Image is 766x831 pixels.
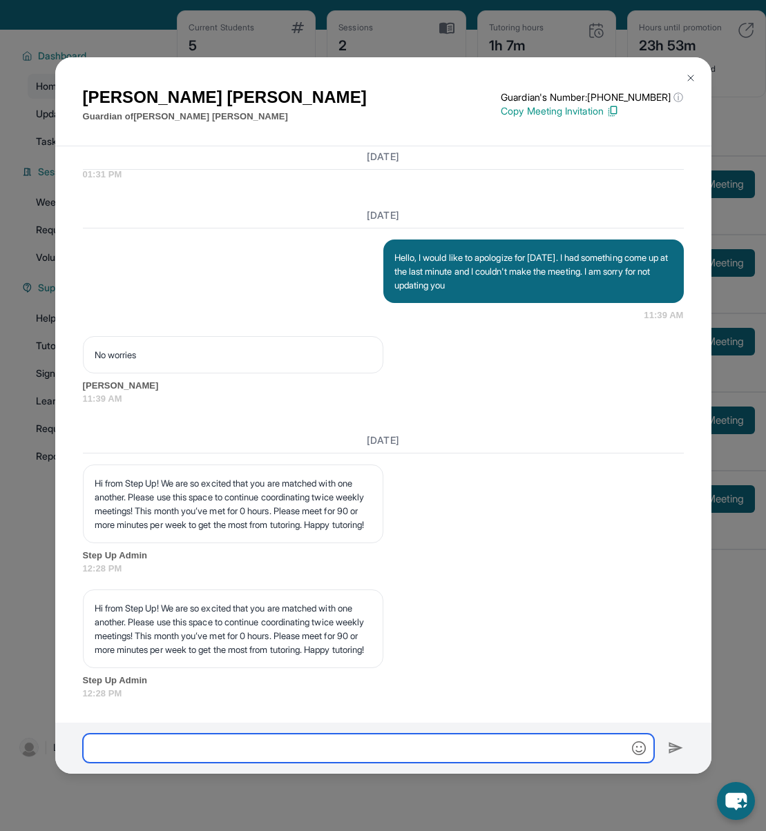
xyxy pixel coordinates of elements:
[83,392,684,406] span: 11:39 AM
[644,309,683,322] span: 11:39 AM
[717,782,755,820] button: chat-button
[673,90,683,104] span: ⓘ
[501,90,683,104] p: Guardian's Number: [PHONE_NUMBER]
[83,85,367,110] h1: [PERSON_NAME] [PERSON_NAME]
[632,741,646,755] img: Emoji
[83,687,684,701] span: 12:28 PM
[685,72,696,84] img: Close Icon
[668,740,684,756] img: Send icon
[95,601,372,656] p: Hi from Step Up! We are so excited that you are matched with one another. Please use this space t...
[95,348,372,362] p: No worries
[501,104,683,118] p: Copy Meeting Invitation
[83,110,367,124] p: Guardian of [PERSON_NAME] [PERSON_NAME]
[83,549,684,563] span: Step Up Admin
[394,251,673,292] p: Hello, I would like to apologize for [DATE]. I had something come up at the last minute and I cou...
[95,476,372,531] p: Hi from Step Up! We are so excited that you are matched with one another. Please use this space t...
[83,674,684,687] span: Step Up Admin
[83,433,684,447] h3: [DATE]
[83,562,684,576] span: 12:28 PM
[83,379,684,393] span: [PERSON_NAME]
[83,208,684,222] h3: [DATE]
[83,168,684,182] span: 01:31 PM
[83,150,684,164] h3: [DATE]
[606,105,619,117] img: Copy Icon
